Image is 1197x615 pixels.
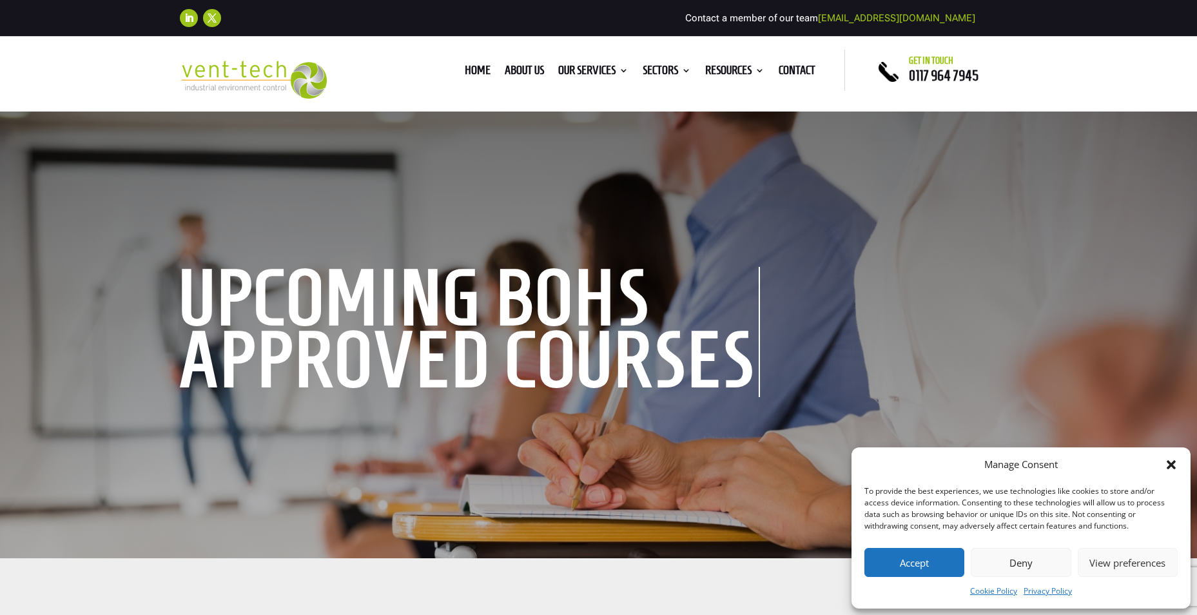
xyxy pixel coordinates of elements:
div: To provide the best experiences, we use technologies like cookies to store and/or access device i... [864,485,1176,532]
a: [EMAIL_ADDRESS][DOMAIN_NAME] [818,12,975,24]
span: Contact a member of our team [685,12,975,24]
button: Deny [971,548,1071,577]
a: Privacy Policy [1024,583,1072,599]
a: Our Services [558,66,628,80]
a: 0117 964 7945 [909,68,978,83]
a: Resources [705,66,764,80]
a: Follow on LinkedIn [180,9,198,27]
a: Home [465,66,491,80]
a: Cookie Policy [970,583,1017,599]
h1: Upcoming BOHS approved courses [180,267,760,397]
a: Sectors [643,66,691,80]
a: Contact [779,66,815,80]
button: View preferences [1078,548,1178,577]
img: 2023-09-27T08_35_16.549ZVENT-TECH---Clear-background [180,61,327,99]
a: About us [505,66,544,80]
div: Manage Consent [984,457,1058,473]
span: Get in touch [909,55,953,66]
button: Accept [864,548,964,577]
a: Follow on X [203,9,221,27]
div: Close dialog [1165,458,1178,471]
